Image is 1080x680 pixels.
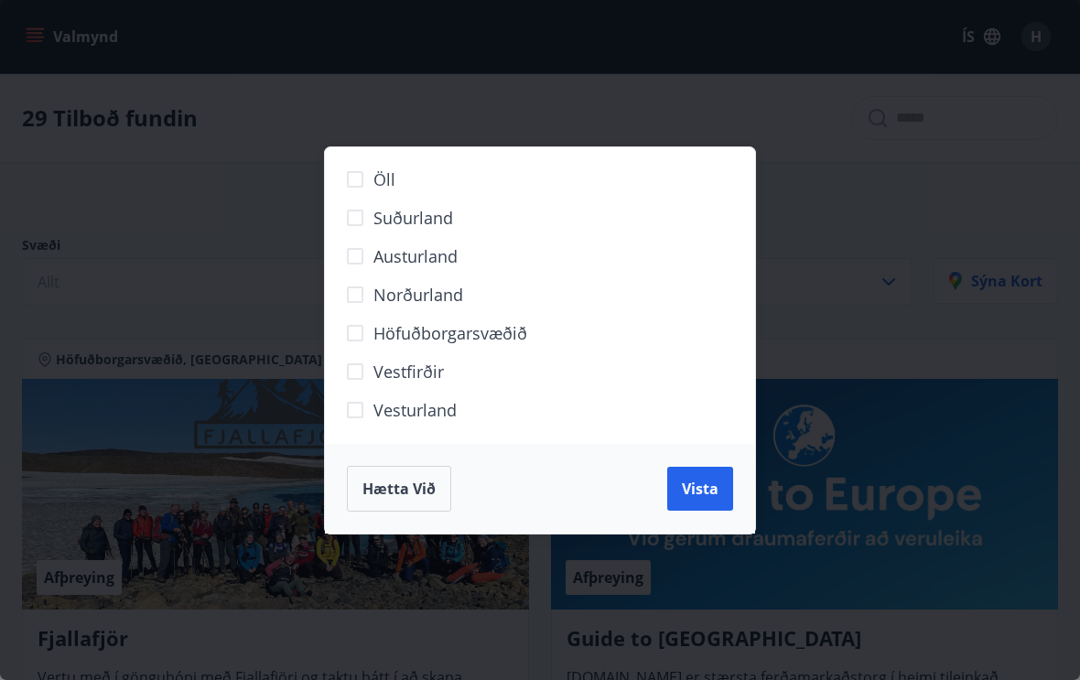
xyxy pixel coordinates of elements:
[373,283,463,307] span: Norðurland
[347,466,451,512] button: Hætta við
[682,479,718,499] span: Vista
[362,479,436,499] span: Hætta við
[373,244,458,268] span: Austurland
[373,398,457,422] span: Vesturland
[667,467,733,511] button: Vista
[373,206,453,230] span: Suðurland
[373,321,527,345] span: Höfuðborgarsvæðið
[373,167,395,191] span: Öll
[373,360,444,383] span: Vestfirðir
